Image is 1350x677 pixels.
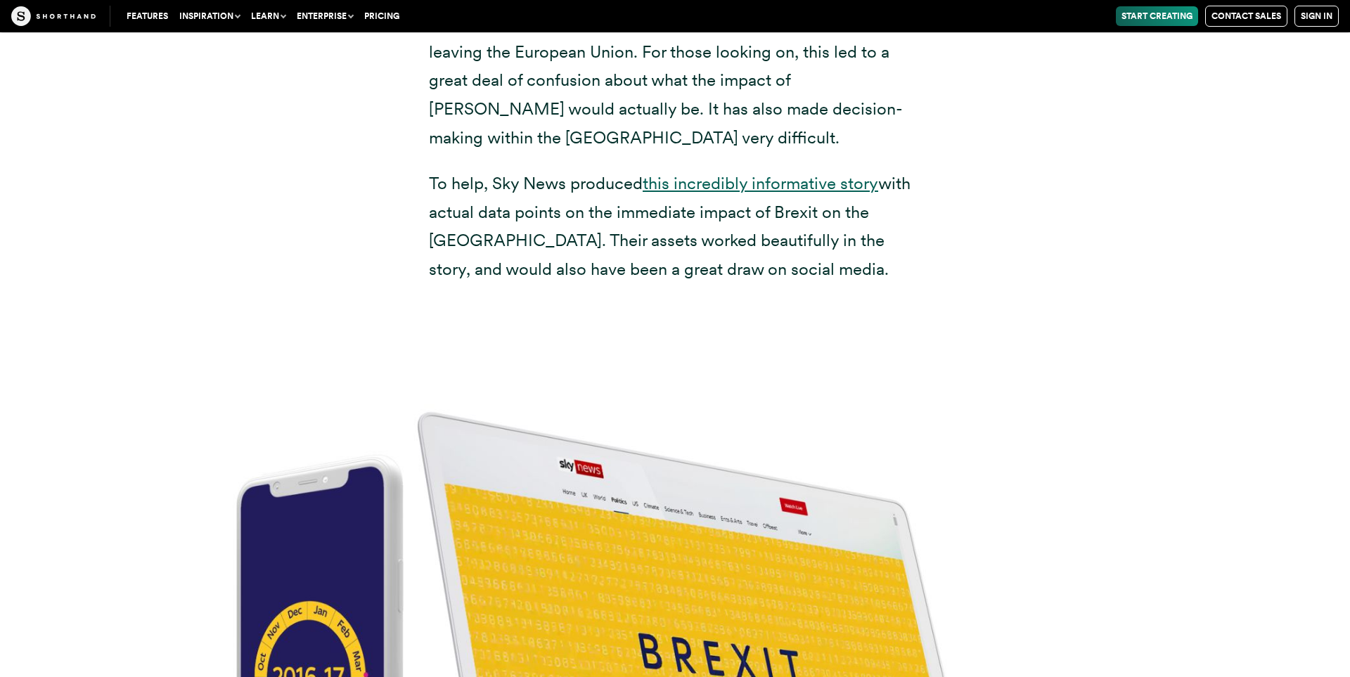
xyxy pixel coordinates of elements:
[245,6,291,26] button: Learn
[121,6,174,26] a: Features
[174,6,245,26] button: Inspiration
[429,169,921,284] p: To help, Sky News produced with actual data points on the immediate impact of Brexit on the [GEOG...
[643,173,878,193] a: this incredibly informative story
[11,6,96,26] img: The Craft
[1205,6,1287,27] a: Contact Sales
[359,6,405,26] a: Pricing
[1116,6,1198,26] a: Start Creating
[1294,6,1339,27] a: Sign in
[291,6,359,26] button: Enterprise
